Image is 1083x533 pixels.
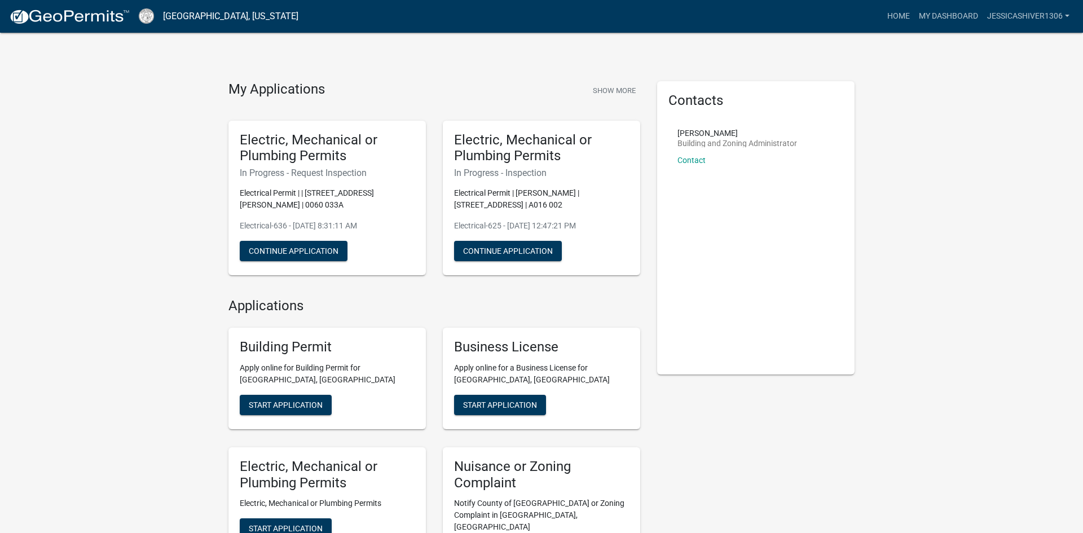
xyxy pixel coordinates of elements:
[228,81,325,98] h4: My Applications
[228,298,640,314] h4: Applications
[454,395,546,415] button: Start Application
[240,168,415,178] h6: In Progress - Request Inspection
[454,362,629,386] p: Apply online for a Business License for [GEOGRAPHIC_DATA], [GEOGRAPHIC_DATA]
[240,187,415,211] p: Electrical Permit | | [STREET_ADDRESS][PERSON_NAME] | 0060 033A
[677,129,797,137] p: [PERSON_NAME]
[454,459,629,491] h5: Nuisance or Zoning Complaint
[454,187,629,211] p: Electrical Permit | [PERSON_NAME] | [STREET_ADDRESS] | A016 002
[240,339,415,355] h5: Building Permit
[240,132,415,165] h5: Electric, Mechanical or Plumbing Permits
[240,459,415,491] h5: Electric, Mechanical or Plumbing Permits
[240,362,415,386] p: Apply online for Building Permit for [GEOGRAPHIC_DATA], [GEOGRAPHIC_DATA]
[914,6,983,27] a: My Dashboard
[588,81,640,100] button: Show More
[883,6,914,27] a: Home
[454,220,629,232] p: Electrical-625 - [DATE] 12:47:21 PM
[463,400,537,409] span: Start Application
[668,92,843,109] h5: Contacts
[139,8,154,24] img: Cook County, Georgia
[240,497,415,509] p: Electric, Mechanical or Plumbing Permits
[983,6,1074,27] a: JessicaShiver1306
[249,524,323,533] span: Start Application
[240,241,347,261] button: Continue Application
[454,339,629,355] h5: Business License
[163,7,298,26] a: [GEOGRAPHIC_DATA], [US_STATE]
[454,168,629,178] h6: In Progress - Inspection
[454,132,629,165] h5: Electric, Mechanical or Plumbing Permits
[240,395,332,415] button: Start Application
[677,139,797,147] p: Building and Zoning Administrator
[240,220,415,232] p: Electrical-636 - [DATE] 8:31:11 AM
[249,400,323,409] span: Start Application
[454,241,562,261] button: Continue Application
[454,497,629,533] p: Notify County of [GEOGRAPHIC_DATA] or Zoning Complaint in [GEOGRAPHIC_DATA], [GEOGRAPHIC_DATA]
[677,156,706,165] a: Contact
